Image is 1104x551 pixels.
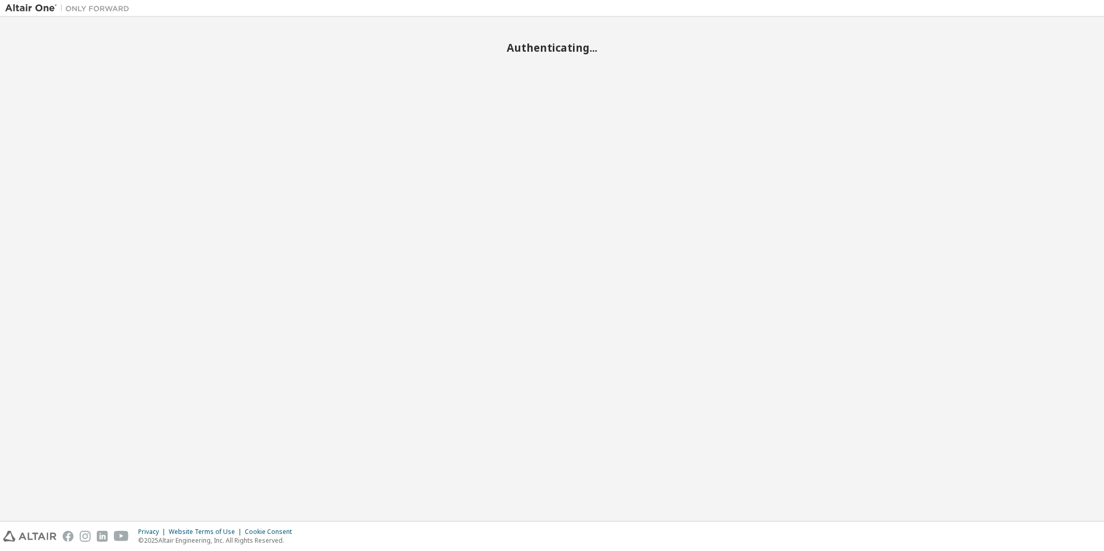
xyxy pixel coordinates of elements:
img: Altair One [5,3,135,13]
img: facebook.svg [63,531,73,542]
img: instagram.svg [80,531,91,542]
div: Cookie Consent [245,528,298,536]
img: altair_logo.svg [3,531,56,542]
div: Website Terms of Use [169,528,245,536]
div: Privacy [138,528,169,536]
img: youtube.svg [114,531,129,542]
h2: Authenticating... [5,41,1099,54]
p: © 2025 Altair Engineering, Inc. All Rights Reserved. [138,536,298,545]
img: linkedin.svg [97,531,108,542]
